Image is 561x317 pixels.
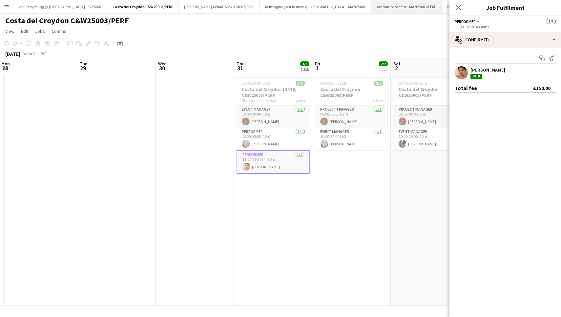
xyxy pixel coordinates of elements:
button: Pride @ Manchester Arndale - MAN25004/PERF [442,0,530,13]
div: £150.00 [533,85,551,91]
span: Costa del Croydon [246,98,276,103]
button: Arndale Scranfest - MAN25003/PERF [371,0,442,13]
app-card-role: Performer1/110:00-20:00 (10h)[PERSON_NAME] [237,128,310,150]
span: Fri [315,61,320,67]
span: 29 [79,64,87,72]
span: Edit [21,28,29,34]
span: 2/2 [379,61,388,66]
button: Costa del Croydon C&W25003/PERF [107,0,179,13]
span: 2 [392,64,401,72]
span: Thu [237,61,245,67]
span: 2 Roles [372,98,383,103]
div: 11:00-15:30 (4h30m) [455,24,556,29]
div: [PERSON_NAME] [470,67,505,73]
span: Sat [393,61,401,67]
h3: Costa del Croydon C&W25003/PERF [393,86,467,98]
a: Edit [18,27,31,35]
button: Reimagine your fashion @ [GEOGRAPHIC_DATA] - MAN25002 [260,0,371,13]
a: View [3,27,17,35]
span: 30 [157,64,167,72]
a: Jobs [32,27,48,35]
h1: Costa del Croydon C&W25003/PERF [5,16,129,26]
span: 3/3 [547,19,556,24]
h3: Costa del Croydon [DATE] C&W25003/PERF [237,86,310,98]
app-card-role: Event Manager1/110:00-20:00 (10h)[PERSON_NAME] [237,106,310,128]
span: 2/2 [374,81,383,86]
span: Mon [1,61,10,67]
div: 1 Job [301,67,309,72]
div: Total fee [455,85,477,91]
app-job-card: 08:00-20:00 (12h)2/2Costa del Croydon C&W25003/PERF2 RolesProject Manager1/108:00-08:05 (5m)[PERS... [393,77,467,150]
span: 28 [0,64,10,72]
button: VHC Stoytelling @ [GEOGRAPHIC_DATA] - EZ25002 [13,0,107,13]
span: Wed [158,61,167,67]
app-job-card: 10:00-20:00 (10h)3/3Costa del Croydon [DATE] C&W25003/PERF Costa del Croydon3 RolesEvent Manager1... [237,77,310,174]
span: 08:00-20:00 (12h) [320,81,349,86]
span: Tue [80,61,87,67]
app-card-role: Project Manager1/108:00-08:05 (5m)[PERSON_NAME] [393,106,467,128]
span: Week 31 [22,51,38,56]
span: Comms [52,28,66,34]
span: Jobs [35,28,45,34]
app-card-role: Event Manager1/110:00-20:00 (10h)[PERSON_NAME] [393,128,467,150]
app-card-role: Event Manager1/110:00-20:00 (10h)[PERSON_NAME] [315,128,388,150]
span: Performer [455,19,476,24]
span: 10:00-20:00 (10h) [242,81,270,86]
button: [PERSON_NAME] AWARDS MAN24002/PERF [179,0,260,13]
span: 3/3 [300,61,309,66]
button: Performer [455,19,481,24]
a: Comms [49,27,69,35]
span: 3/3 [296,81,305,86]
div: Confirmed [449,32,561,48]
app-card-role: Project Manager1/108:00-08:05 (5m)[PERSON_NAME] [315,106,388,128]
div: BST [41,51,47,56]
div: Paid [470,74,482,79]
span: 31 [236,64,245,72]
span: 08:00-20:00 (12h) [399,81,427,86]
span: View [5,28,14,34]
h3: Costa del Croydon C&W25003/PERF [315,86,388,98]
app-job-card: 08:00-20:00 (12h)2/2Costa del Croydon C&W25003/PERF2 RolesProject Manager1/108:00-08:05 (5m)[PERS... [315,77,388,150]
h3: Job Fulfilment [449,3,561,12]
app-card-role: Performer1/111:00-15:30 (4h30m)[PERSON_NAME] [237,150,310,174]
span: 1 [314,64,320,72]
div: [DATE] [5,51,20,57]
span: 3 Roles [294,98,305,103]
div: 1 Job [379,67,387,72]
